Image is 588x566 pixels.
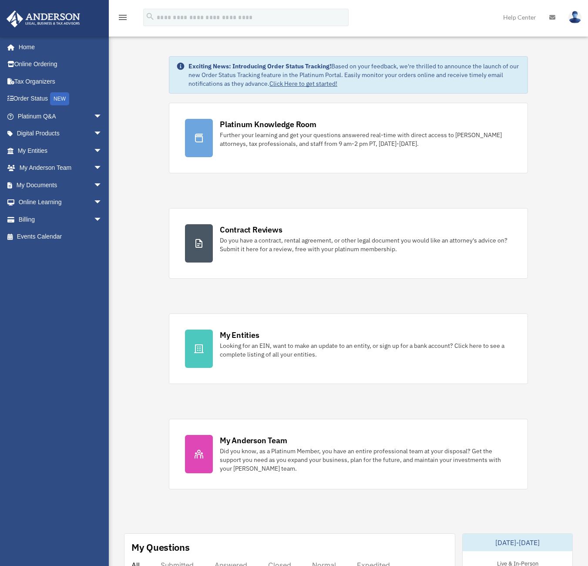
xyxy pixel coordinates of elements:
a: Billingarrow_drop_down [6,211,115,228]
span: arrow_drop_down [94,211,111,229]
div: Do you have a contract, rental agreement, or other legal document you would like an attorney's ad... [220,236,512,253]
div: Further your learning and get your questions answered real-time with direct access to [PERSON_NAM... [220,131,512,148]
div: My Entities [220,330,259,340]
div: Looking for an EIN, want to make an update to an entity, or sign up for a bank account? Click her... [220,341,512,359]
div: NEW [50,92,69,105]
a: Home [6,38,111,56]
i: menu [118,12,128,23]
a: menu [118,15,128,23]
a: Click Here to get started! [269,80,337,88]
div: My Questions [131,541,190,554]
span: arrow_drop_down [94,125,111,143]
span: arrow_drop_down [94,176,111,194]
a: Events Calendar [6,228,115,246]
div: Based on your feedback, we're thrilled to announce the launch of our new Order Status Tracking fe... [188,62,521,88]
a: Tax Organizers [6,73,115,90]
span: arrow_drop_down [94,159,111,177]
a: Platinum Q&Aarrow_drop_down [6,108,115,125]
div: My Anderson Team [220,435,287,446]
a: Online Ordering [6,56,115,73]
a: My Entities Looking for an EIN, want to make an update to an entity, or sign up for a bank accoun... [169,313,528,384]
span: arrow_drop_down [94,108,111,125]
a: My Anderson Team Did you know, as a Platinum Member, you have an entire professional team at your... [169,419,528,489]
span: arrow_drop_down [94,142,111,160]
img: User Pic [568,11,581,24]
i: search [145,12,155,21]
a: Digital Productsarrow_drop_down [6,125,115,142]
div: Did you know, as a Platinum Member, you have an entire professional team at your disposal? Get th... [220,447,512,473]
div: Contract Reviews [220,224,282,235]
a: My Documentsarrow_drop_down [6,176,115,194]
a: Order StatusNEW [6,90,115,108]
strong: Exciting News: Introducing Order Status Tracking! [188,62,331,70]
div: Platinum Knowledge Room [220,119,316,130]
img: Anderson Advisors Platinum Portal [4,10,83,27]
a: My Entitiesarrow_drop_down [6,142,115,159]
div: [DATE]-[DATE] [463,534,572,551]
a: Contract Reviews Do you have a contract, rental agreement, or other legal document you would like... [169,208,528,279]
a: My Anderson Teamarrow_drop_down [6,159,115,177]
span: arrow_drop_down [94,194,111,212]
a: Platinum Knowledge Room Further your learning and get your questions answered real-time with dire... [169,103,528,173]
a: Online Learningarrow_drop_down [6,194,115,211]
